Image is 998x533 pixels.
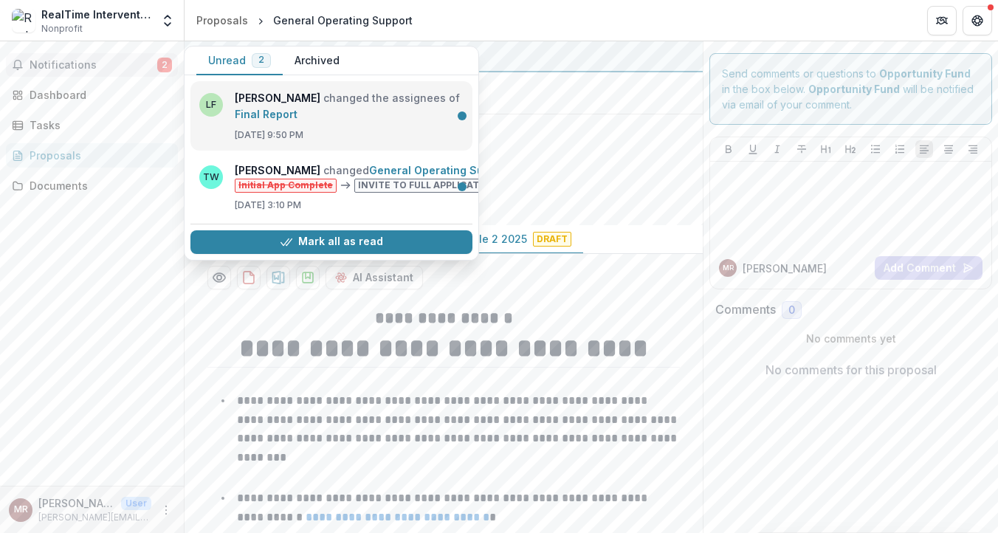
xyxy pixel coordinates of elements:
[927,6,957,35] button: Partners
[30,148,166,163] div: Proposals
[38,495,115,511] p: [PERSON_NAME]
[808,83,900,95] strong: Opportunity Fund
[235,90,464,123] p: changed the assignees of
[720,140,737,158] button: Bold
[715,331,986,346] p: No comments yet
[744,140,762,158] button: Underline
[207,266,231,289] button: Preview 6ccfb96b-bd32-42d4-b08a-a876debc5404-1.pdf
[6,143,178,168] a: Proposals
[30,117,166,133] div: Tasks
[6,113,178,137] a: Tasks
[283,47,351,75] button: Archived
[196,13,248,28] div: Proposals
[842,140,859,158] button: Heading 2
[915,140,933,158] button: Align Left
[6,173,178,198] a: Documents
[723,264,734,272] div: Molly Rice
[157,58,172,72] span: 2
[963,6,992,35] button: Get Help
[743,261,827,276] p: [PERSON_NAME]
[879,67,971,80] strong: Opportunity Fund
[266,266,290,289] button: download-proposal
[30,87,166,103] div: Dashboard
[875,256,982,280] button: Add Comment
[196,47,283,75] button: Unread
[157,6,178,35] button: Open entity switcher
[817,140,835,158] button: Heading 1
[258,55,264,65] span: 2
[768,140,786,158] button: Italicize
[12,9,35,32] img: RealTime Interventions
[867,140,884,158] button: Bullet List
[235,108,297,120] a: Final Report
[38,511,151,524] p: [PERSON_NAME][EMAIL_ADDRESS][DOMAIN_NAME]
[793,140,811,158] button: Strike
[190,10,254,31] a: Proposals
[235,162,540,193] p: changed from
[30,178,166,193] div: Documents
[533,232,571,247] span: Draft
[273,13,413,28] div: General Operating Support
[121,497,151,510] p: User
[6,83,178,107] a: Dashboard
[157,501,175,519] button: More
[788,304,795,317] span: 0
[14,505,28,515] div: Molly Rice
[6,53,178,77] button: Notifications2
[709,53,992,125] div: Send comments or questions to in the box below. will be notified via email of your comment.
[296,266,320,289] button: download-proposal
[326,266,423,289] button: AI Assistant
[891,140,909,158] button: Ordered List
[237,266,261,289] button: download-proposal
[765,361,937,379] p: No comments for this proposal
[940,140,957,158] button: Align Center
[715,303,776,317] h2: Comments
[190,230,472,254] button: Mark all as read
[41,22,83,35] span: Nonprofit
[190,10,419,31] nav: breadcrumb
[30,59,157,72] span: Notifications
[964,140,982,158] button: Align Right
[369,164,512,176] a: General Operating Support
[41,7,151,22] div: RealTime Interventions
